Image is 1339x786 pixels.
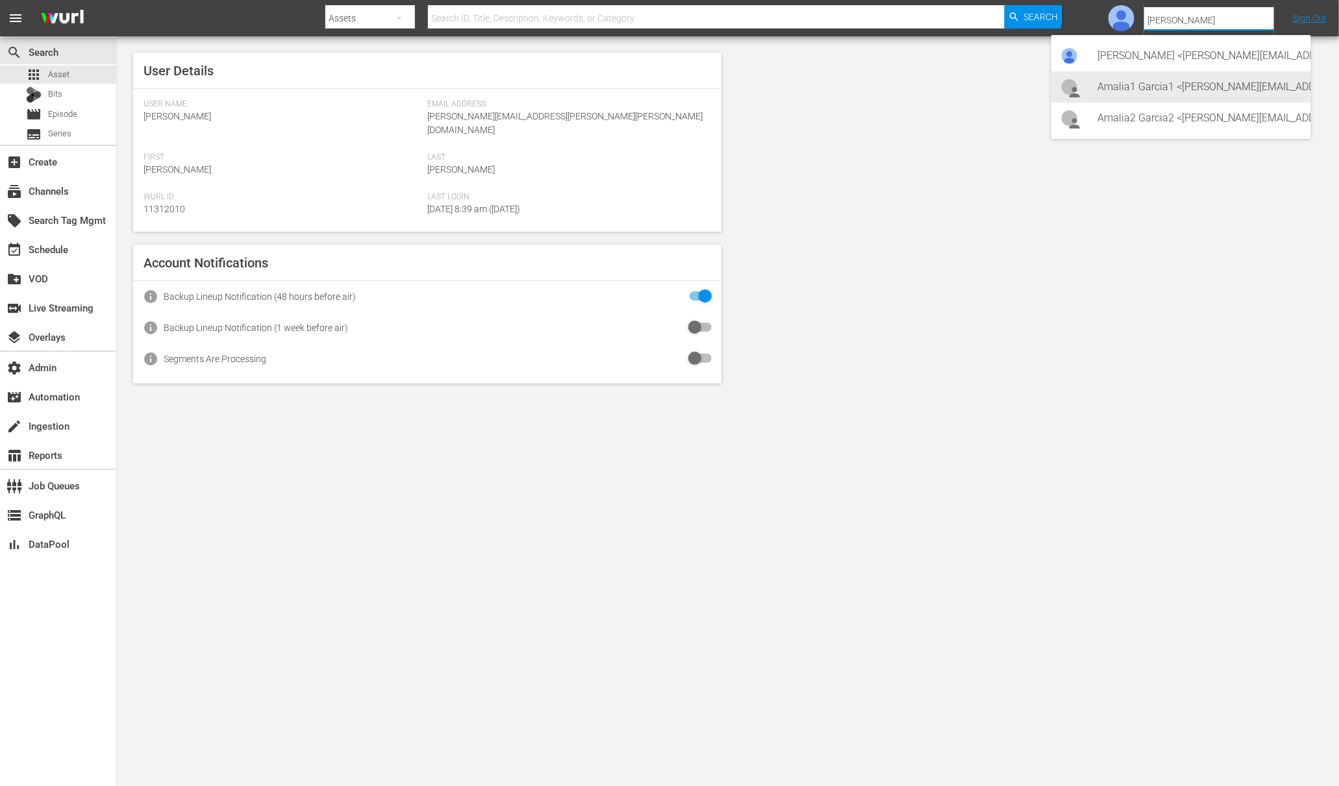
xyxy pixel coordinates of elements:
div: Amalia1 Garcia1 <[PERSON_NAME][EMAIL_ADDRESS][PERSON_NAME][PERSON_NAME][DOMAIN_NAME]> [1098,71,1301,103]
span: Wurl Id [144,192,421,203]
span: Search Tag Mgmt [6,213,22,228]
span: Automation [6,389,22,405]
span: Ingestion [6,419,22,434]
span: Search [6,45,22,60]
span: info [143,320,158,336]
span: VOD [6,271,22,287]
span: [PERSON_NAME] [144,111,211,121]
span: Channels [6,184,22,199]
div: [PERSON_NAME] <[PERSON_NAME][EMAIL_ADDRESS][PERSON_NAME][PERSON_NAME][DOMAIN_NAME]> [1098,40,1301,71]
span: [DATE] 8:39 am ([DATE]) [427,204,520,214]
span: GraphQL [6,508,22,523]
div: Bits [26,87,42,103]
span: Last [427,153,705,163]
span: Admin [6,360,22,376]
div: Segments Are Processing [164,354,266,364]
span: Job Queues [6,478,22,494]
span: User Name: [144,99,421,110]
div: Backup Lineup Notification (1 week before air) [164,323,348,333]
div: Amalia2 Garcia2 <[PERSON_NAME][EMAIL_ADDRESS][PERSON_NAME][PERSON_NAME][DOMAIN_NAME]> [1098,103,1301,134]
span: Series [26,127,42,142]
span: User Details [144,63,214,79]
span: info [143,351,158,367]
span: [PERSON_NAME][EMAIL_ADDRESS][PERSON_NAME][PERSON_NAME][DOMAIN_NAME] [427,111,703,135]
span: Email Address: [427,99,705,110]
span: [PERSON_NAME] [427,164,495,175]
span: DataPool [6,537,22,552]
span: menu [8,10,23,26]
span: Account Notifications [144,255,268,271]
span: Search [1024,5,1058,29]
span: Schedule [6,242,22,258]
span: Overlays [6,330,22,345]
img: ans4CAIJ8jUAAAAAAAAAAAAAAAAAAAAAAAAgQb4GAAAAAAAAAAAAAAAAAAAAAAAAJMjXAAAAAAAAAAAAAAAAAAAAAAAAgAT5G... [31,3,94,34]
span: 11312010 [144,204,185,214]
span: [PERSON_NAME] [144,164,211,175]
div: Backup Lineup Notification (48 hours before air) [164,291,356,302]
a: Sign Out [1293,13,1327,23]
span: Episode [48,108,77,121]
img: photo.jpg [1062,48,1077,64]
span: Create [6,154,22,170]
span: Series [48,127,71,140]
span: info [143,289,158,304]
span: Bits [48,88,62,101]
span: Episode [26,106,42,122]
img: photo.jpg [1108,5,1134,31]
span: Last Login [427,192,705,203]
span: Asset [48,68,69,81]
span: Live Streaming [6,301,22,316]
button: Search [1005,5,1062,29]
span: Asset [26,67,42,82]
span: Reports [6,448,22,463]
span: First [144,153,421,163]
